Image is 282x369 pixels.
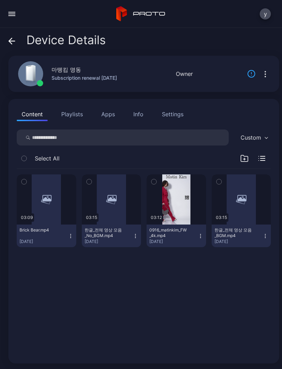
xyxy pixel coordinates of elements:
[212,225,271,247] button: 한글_전체 영상 모음_BGM.mp4[DATE]
[17,107,48,121] button: Content
[162,110,183,118] div: Settings
[237,129,271,146] button: Custom
[35,154,60,163] span: Select All
[149,227,188,238] div: 0916_matinkim_FW_4k.mp4
[147,225,206,247] button: 0916_matinkim_FW_4k.mp4[DATE]
[85,239,133,244] div: [DATE]
[17,225,76,247] button: Brick Bear.mp4[DATE]
[149,239,198,244] div: [DATE]
[133,110,143,118] div: Info
[214,227,253,238] div: 한글_전체 영상 모음_BGM.mp4
[176,70,193,78] div: Owner
[214,239,263,244] div: [DATE]
[26,33,106,47] span: Device Details
[19,227,58,233] div: Brick Bear.mp4
[96,107,120,121] button: Apps
[128,107,148,121] button: Info
[19,239,68,244] div: [DATE]
[157,107,188,121] button: Settings
[56,107,88,121] button: Playlists
[241,134,261,141] div: Custom
[52,74,117,82] div: Subscription renewal [DATE]
[260,8,271,19] button: y
[82,225,141,247] button: 한글_전체 영상 모음_No_BGM.mp4[DATE]
[52,65,81,74] div: 마뗑킴 명동
[85,227,123,238] div: 한글_전체 영상 모음_No_BGM.mp4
